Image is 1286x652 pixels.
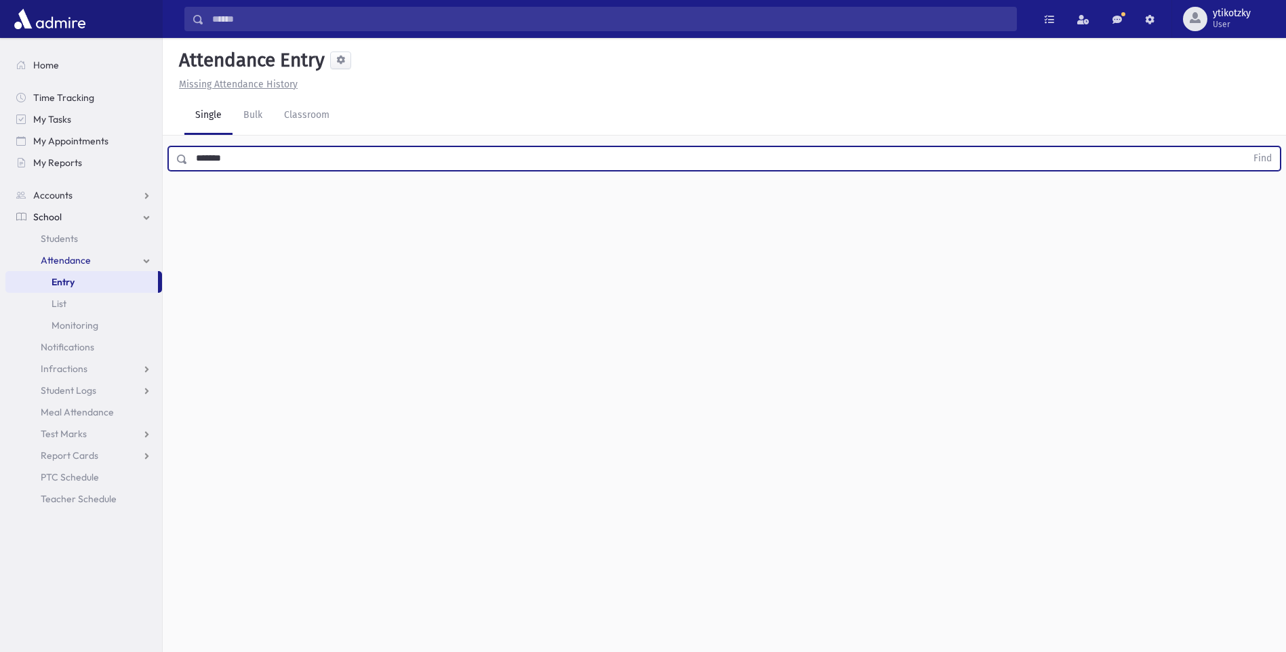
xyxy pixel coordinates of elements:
[33,189,73,201] span: Accounts
[5,87,162,108] a: Time Tracking
[33,157,82,169] span: My Reports
[5,152,162,174] a: My Reports
[5,249,162,271] a: Attendance
[41,384,96,396] span: Student Logs
[273,97,340,135] a: Classroom
[5,445,162,466] a: Report Cards
[5,423,162,445] a: Test Marks
[5,401,162,423] a: Meal Attendance
[41,363,87,375] span: Infractions
[5,488,162,510] a: Teacher Schedule
[41,232,78,245] span: Students
[1245,147,1280,170] button: Find
[5,380,162,401] a: Student Logs
[5,184,162,206] a: Accounts
[5,336,162,358] a: Notifications
[1213,8,1251,19] span: ytikotzky
[179,79,298,90] u: Missing Attendance History
[204,7,1016,31] input: Search
[5,314,162,336] a: Monitoring
[5,54,162,76] a: Home
[41,254,91,266] span: Attendance
[11,5,89,33] img: AdmirePro
[41,428,87,440] span: Test Marks
[5,108,162,130] a: My Tasks
[33,91,94,104] span: Time Tracking
[5,228,162,249] a: Students
[41,471,99,483] span: PTC Schedule
[52,319,98,331] span: Monitoring
[174,79,298,90] a: Missing Attendance History
[233,97,273,135] a: Bulk
[52,276,75,288] span: Entry
[5,271,158,293] a: Entry
[33,211,62,223] span: School
[41,341,94,353] span: Notifications
[5,130,162,152] a: My Appointments
[41,449,98,462] span: Report Cards
[1213,19,1251,30] span: User
[33,59,59,71] span: Home
[41,406,114,418] span: Meal Attendance
[41,493,117,505] span: Teacher Schedule
[5,358,162,380] a: Infractions
[33,113,71,125] span: My Tasks
[33,135,108,147] span: My Appointments
[174,49,325,72] h5: Attendance Entry
[52,298,66,310] span: List
[5,293,162,314] a: List
[5,206,162,228] a: School
[5,466,162,488] a: PTC Schedule
[184,97,233,135] a: Single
